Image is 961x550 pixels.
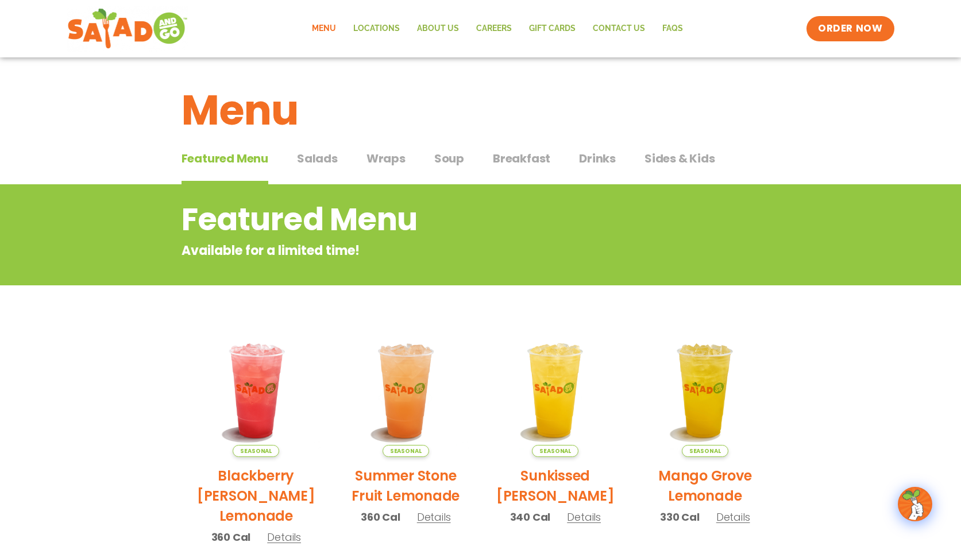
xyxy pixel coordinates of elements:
a: About Us [408,16,468,42]
h1: Menu [182,79,780,141]
h2: Featured Menu [182,196,688,243]
a: Contact Us [584,16,654,42]
h2: Mango Grove Lemonade [639,466,771,506]
span: 360 Cal [211,529,251,545]
span: Sides & Kids [644,150,715,167]
span: ORDER NOW [818,22,882,36]
a: FAQs [654,16,692,42]
img: new-SAG-logo-768×292 [67,6,188,52]
span: Seasonal [233,445,279,457]
a: ORDER NOW [806,16,894,41]
span: Drinks [579,150,616,167]
span: Details [716,510,750,524]
img: wpChatIcon [899,488,931,520]
img: Product photo for Blackberry Bramble Lemonade [190,324,323,457]
img: Product photo for Summer Stone Fruit Lemonade [339,324,472,457]
span: Featured Menu [182,150,268,167]
span: Breakfast [493,150,550,167]
span: Wraps [366,150,406,167]
span: Salads [297,150,338,167]
span: Details [417,510,451,524]
span: 330 Cal [660,509,700,525]
nav: Menu [303,16,692,42]
a: Menu [303,16,345,42]
h2: Sunkissed [PERSON_NAME] [489,466,622,506]
span: 340 Cal [510,509,551,525]
img: Product photo for Mango Grove Lemonade [639,324,771,457]
div: Tabbed content [182,146,780,185]
h2: Summer Stone Fruit Lemonade [339,466,472,506]
span: Seasonal [532,445,578,457]
a: Careers [468,16,520,42]
a: Locations [345,16,408,42]
h2: Blackberry [PERSON_NAME] Lemonade [190,466,323,526]
span: 360 Cal [361,509,400,525]
img: Product photo for Sunkissed Yuzu Lemonade [489,324,622,457]
span: Seasonal [682,445,728,457]
a: GIFT CARDS [520,16,584,42]
span: Details [267,530,301,544]
span: Seasonal [383,445,429,457]
span: Soup [434,150,464,167]
span: Details [567,510,601,524]
p: Available for a limited time! [182,241,688,260]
